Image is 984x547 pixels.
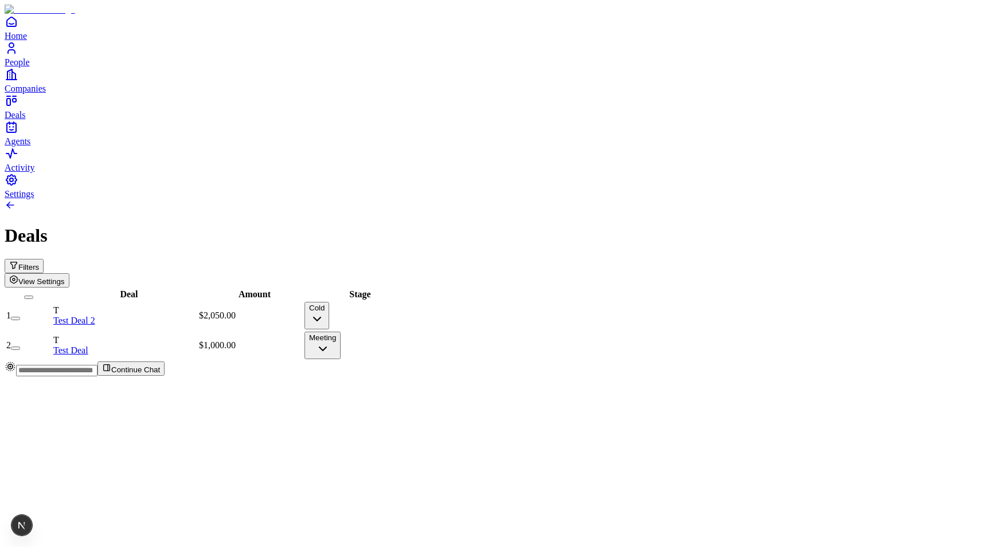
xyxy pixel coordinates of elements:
[120,289,138,299] span: Deal
[5,120,979,146] a: Agents
[5,41,979,67] a: People
[53,316,95,325] a: Test Deal 2
[5,68,979,93] a: Companies
[53,305,197,316] div: T
[5,225,979,246] h1: Deals
[111,365,160,374] span: Continue Chat
[5,173,979,199] a: Settings
[5,84,46,93] span: Companies
[5,259,44,273] button: Open natural language filter
[6,310,11,320] span: 1
[199,310,236,320] span: $2,050.00
[5,15,979,41] a: Home
[199,340,236,350] span: $1,000.00
[349,289,370,299] span: Stage
[5,94,979,120] a: Deals
[5,259,979,273] div: Open natural language filter
[5,361,979,376] div: Continue Chat
[239,289,271,299] span: Amount
[5,5,75,15] img: Item Brain Logo
[53,335,197,345] div: T
[5,163,34,172] span: Activity
[5,147,979,172] a: Activity
[5,57,30,67] span: People
[5,273,69,288] button: View Settings
[5,31,27,41] span: Home
[97,361,165,376] button: Continue Chat
[5,136,30,146] span: Agents
[5,110,25,120] span: Deals
[6,340,11,350] span: 2
[53,345,88,355] a: Test Deal
[18,277,65,286] span: View Settings
[5,189,34,199] span: Settings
